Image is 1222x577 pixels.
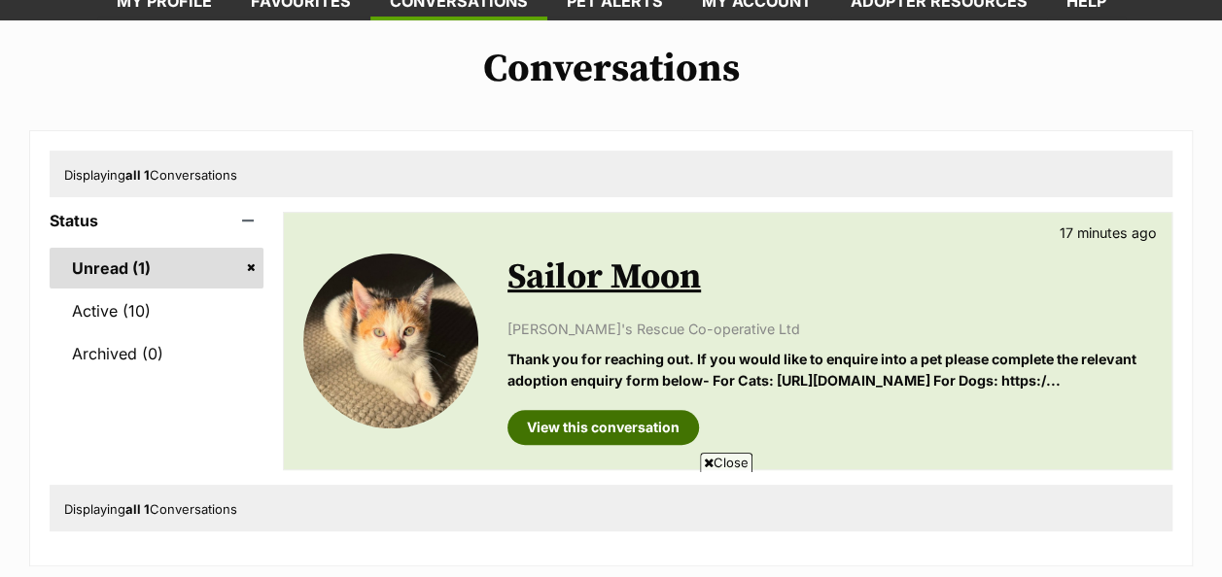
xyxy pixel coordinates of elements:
[64,167,237,183] span: Displaying Conversations
[507,255,701,299] a: Sailor Moon
[64,501,237,517] span: Displaying Conversations
[258,480,965,567] iframe: Advertisement
[50,248,263,288] a: Unread (1)
[125,167,150,183] strong: all 1
[507,319,1152,339] p: [PERSON_NAME]'s Rescue Co-operative Ltd
[507,349,1152,390] p: Thank you for reaching out. If you would like to enquire into a pet please complete the relevant ...
[125,501,150,517] strong: all 1
[50,212,263,229] header: Status
[50,290,263,331] a: Active (10)
[50,333,263,374] a: Archived (0)
[700,453,752,472] span: Close
[1060,222,1157,243] p: 17 minutes ago
[303,254,478,428] img: Sailor Moon
[507,410,699,445] a: View this conversation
